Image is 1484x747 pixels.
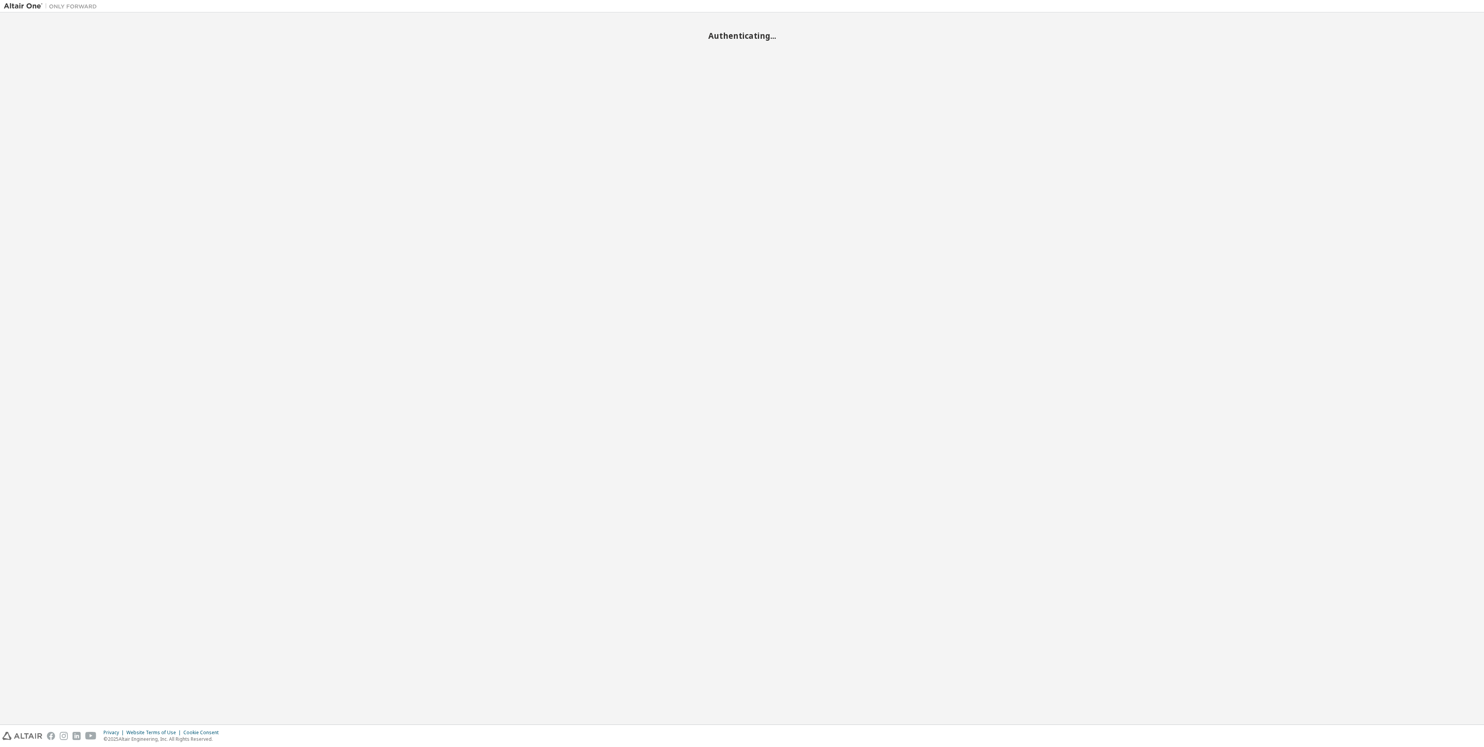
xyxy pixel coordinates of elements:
img: youtube.svg [85,732,97,740]
div: Website Terms of Use [126,730,183,736]
h2: Authenticating... [4,31,1480,41]
img: Altair One [4,2,101,10]
p: © 2025 Altair Engineering, Inc. All Rights Reserved. [104,736,223,742]
div: Privacy [104,730,126,736]
img: linkedin.svg [72,732,81,740]
img: instagram.svg [60,732,68,740]
div: Cookie Consent [183,730,223,736]
img: facebook.svg [47,732,55,740]
img: altair_logo.svg [2,732,42,740]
